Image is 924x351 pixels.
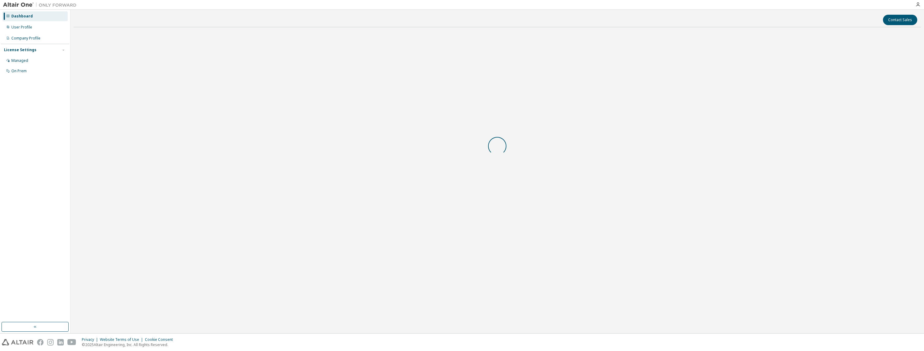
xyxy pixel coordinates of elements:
button: Contact Sales [883,15,917,25]
div: Company Profile [11,36,40,41]
div: Website Terms of Use [100,337,145,342]
img: instagram.svg [47,339,54,345]
img: Altair One [3,2,80,8]
p: © 2025 Altair Engineering, Inc. All Rights Reserved. [82,342,176,347]
div: Privacy [82,337,100,342]
div: Cookie Consent [145,337,176,342]
img: linkedin.svg [57,339,64,345]
div: User Profile [11,25,32,30]
div: Managed [11,58,28,63]
div: On Prem [11,69,27,74]
img: altair_logo.svg [2,339,33,345]
div: Dashboard [11,14,33,19]
div: License Settings [4,47,36,52]
img: youtube.svg [67,339,76,345]
img: facebook.svg [37,339,44,345]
